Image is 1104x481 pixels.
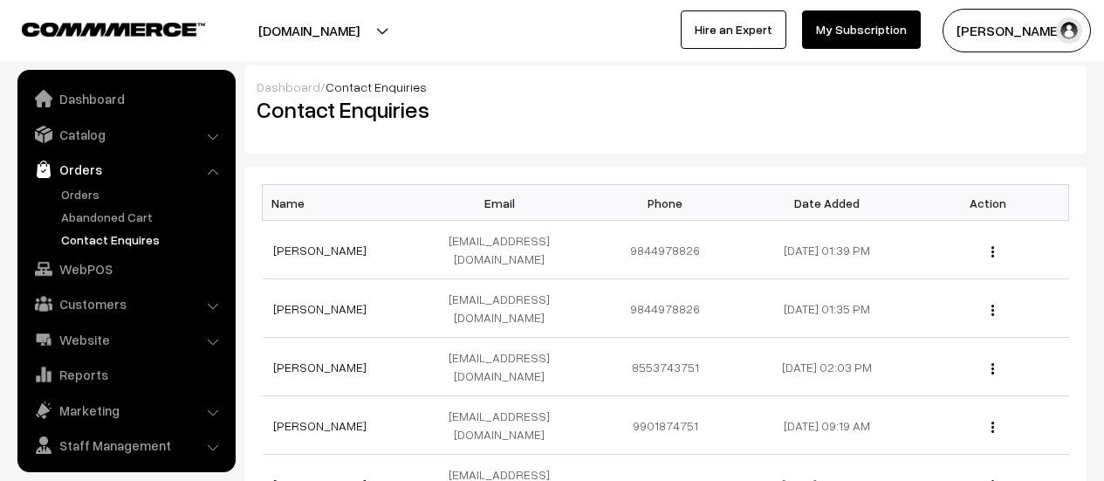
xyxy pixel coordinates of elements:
[1056,17,1082,44] img: user
[991,363,994,374] img: Menu
[585,396,746,455] td: 9901874751
[585,338,746,396] td: 8553743751
[746,185,908,221] th: Date Added
[22,17,175,38] a: COMMMERCE
[585,221,746,279] td: 9844978826
[273,418,367,433] a: [PERSON_NAME]
[326,79,427,94] span: Contact Enquiries
[746,338,908,396] td: [DATE] 02:03 PM
[273,301,367,316] a: [PERSON_NAME]
[22,23,205,36] img: COMMMERCE
[746,221,908,279] td: [DATE] 01:39 PM
[991,246,994,258] img: Menu
[22,395,230,426] a: Marketing
[22,253,230,285] a: WebPOS
[22,119,230,150] a: Catalog
[423,396,585,455] td: [EMAIL_ADDRESS][DOMAIN_NAME]
[908,185,1069,221] th: Action
[273,243,367,258] a: [PERSON_NAME]
[585,185,746,221] th: Phone
[22,154,230,185] a: Orders
[22,83,230,114] a: Dashboard
[257,79,320,94] a: Dashboard
[273,360,367,374] a: [PERSON_NAME]
[257,96,653,123] h2: Contact Enquiries
[263,185,424,221] th: Name
[57,208,230,226] a: Abandoned Cart
[746,396,908,455] td: [DATE] 09:19 AM
[991,305,994,316] img: Menu
[585,279,746,338] td: 9844978826
[22,359,230,390] a: Reports
[57,185,230,203] a: Orders
[22,288,230,320] a: Customers
[746,279,908,338] td: [DATE] 01:35 PM
[22,324,230,355] a: Website
[802,10,921,49] a: My Subscription
[22,429,230,461] a: Staff Management
[257,78,1074,96] div: /
[423,338,585,396] td: [EMAIL_ADDRESS][DOMAIN_NAME]
[681,10,786,49] a: Hire an Expert
[57,230,230,249] a: Contact Enquires
[423,279,585,338] td: [EMAIL_ADDRESS][DOMAIN_NAME]
[991,422,994,433] img: Menu
[943,9,1091,52] button: [PERSON_NAME]
[423,221,585,279] td: [EMAIL_ADDRESS][DOMAIN_NAME]
[197,9,421,52] button: [DOMAIN_NAME]
[423,185,585,221] th: Email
